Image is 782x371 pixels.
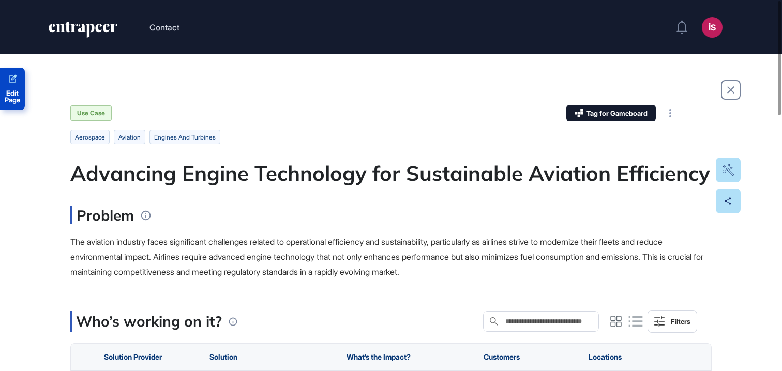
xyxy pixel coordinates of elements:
[70,130,110,144] li: aerospace
[586,110,648,117] span: Tag for Gameboard
[347,353,411,361] span: What’s the Impact?
[70,105,112,121] div: Use Case
[48,22,118,41] a: entrapeer-logo
[114,130,145,144] li: Aviation
[648,310,697,333] button: Filters
[484,353,520,361] span: Customers
[149,130,220,144] li: engines and turbines
[70,161,712,185] div: Advancing Engine Technology for Sustainable Aviation Efficiency
[104,353,162,361] span: Solution Provider
[70,237,703,277] span: The aviation industry faces significant challenges related to operational efficiency and sustaina...
[76,311,222,332] p: Who’s working on it?
[671,317,690,326] div: Filters
[209,353,237,361] span: Solution
[70,206,134,224] h3: Problem
[702,17,723,38] button: İS
[589,353,622,361] span: Locations
[149,21,179,34] button: Contact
